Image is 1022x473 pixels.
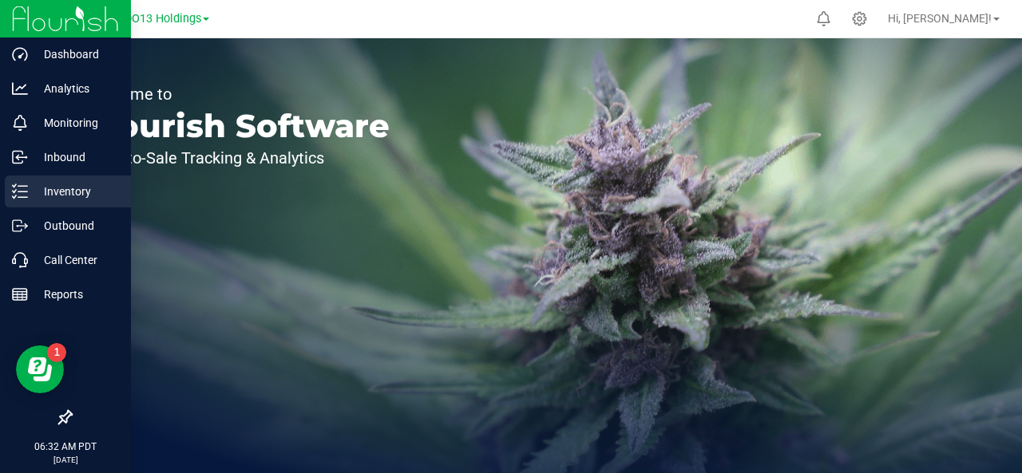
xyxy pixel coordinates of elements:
iframe: Resource center unread badge [47,343,66,362]
inline-svg: Analytics [12,81,28,97]
p: Dashboard [28,45,124,64]
inline-svg: Reports [12,286,28,302]
inline-svg: Outbound [12,218,28,234]
iframe: Resource center [16,345,64,393]
inline-svg: Dashboard [12,46,28,62]
p: 06:32 AM PDT [7,439,124,454]
inline-svg: Inventory [12,183,28,199]
p: [DATE] [7,454,124,466]
p: Analytics [28,79,124,98]
p: Inbound [28,148,124,167]
p: Welcome to [86,86,390,102]
div: Manage settings [850,11,869,26]
inline-svg: Call Center [12,252,28,268]
p: Reports [28,285,124,304]
p: Flourish Software [86,110,390,142]
p: Seed-to-Sale Tracking & Analytics [86,150,390,166]
span: HDO13 Holdings [117,12,201,26]
p: Inventory [28,182,124,201]
p: Outbound [28,216,124,235]
p: Call Center [28,250,124,270]
span: Hi, [PERSON_NAME]! [888,12,992,25]
inline-svg: Monitoring [12,115,28,131]
inline-svg: Inbound [12,149,28,165]
p: Monitoring [28,113,124,132]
